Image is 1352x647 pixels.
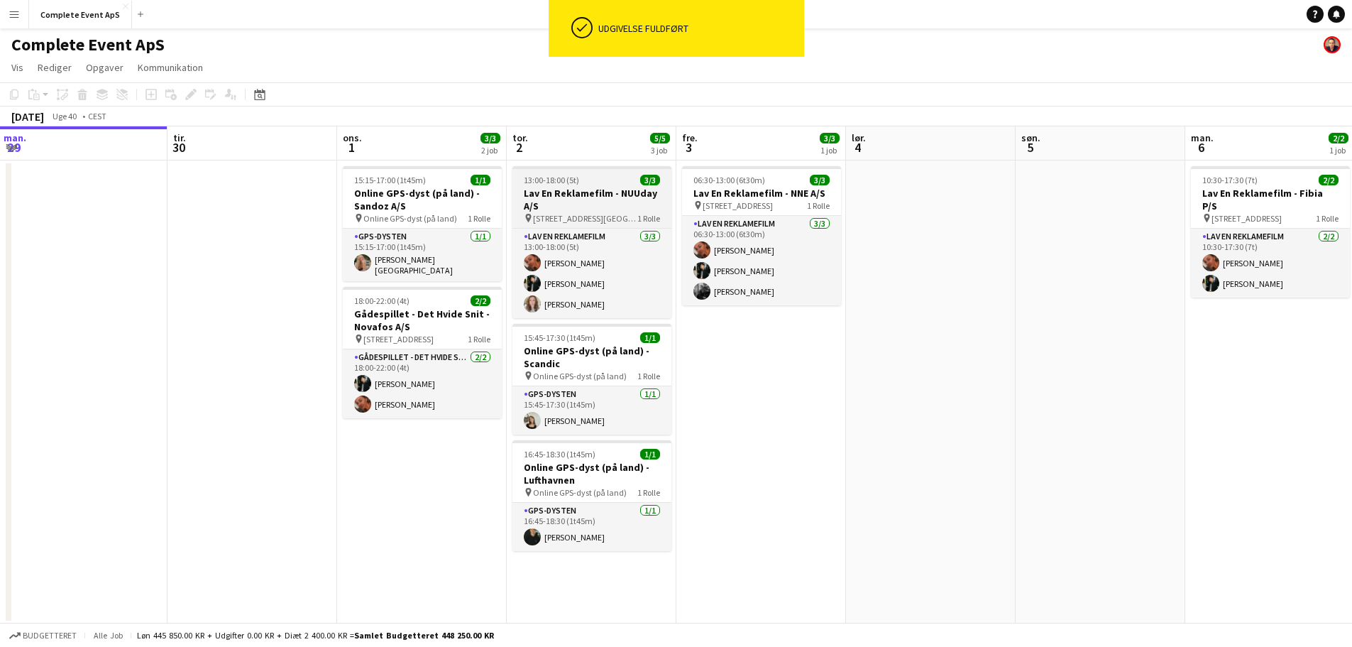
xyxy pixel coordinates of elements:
[640,449,660,460] span: 1/1
[1191,166,1350,298] app-job-card: 10:30-17:30 (7t)2/2Lav En Reklamefilm - Fibia P/S [STREET_ADDRESS]1 RolleLav En Reklamefilm2/210:...
[354,630,494,641] span: Samlet budgetteret 448 250.00 KR
[533,213,637,224] span: [STREET_ADDRESS][GEOGRAPHIC_DATA]
[343,287,502,418] app-job-card: 18:00-22:00 (4t)2/2Gådespillet - Det Hvide Snit - Novafos A/S [STREET_ADDRESS]1 RolleGådespillet ...
[820,145,839,156] div: 1 job
[1021,131,1040,144] span: søn.
[137,630,494,641] div: Løn 445 850.00 KR + Udgifter 0.00 KR + Diæt 2 400.00 KR =
[86,61,123,74] span: Opgaver
[6,58,29,77] a: Vis
[343,131,362,144] span: ons.
[1324,36,1341,53] app-user-avatar: Christian Brøckner
[1329,133,1348,143] span: 2/2
[850,139,866,156] span: 4
[820,133,840,143] span: 3/3
[363,334,434,344] span: [STREET_ADDRESS]
[468,334,490,344] span: 1 Rolle
[1211,213,1282,224] span: [STREET_ADDRESS]
[343,229,502,281] app-card-role: GPS-dysten1/115:15-17:00 (1t45m)[PERSON_NAME][GEOGRAPHIC_DATA]
[510,139,528,156] span: 2
[682,166,841,305] app-job-card: 06:30-13:00 (6t30m)3/3Lav En Reklamefilm - NNE A/S [STREET_ADDRESS]1 RolleLav En Reklamefilm3/306...
[341,139,362,156] span: 1
[680,139,698,156] span: 3
[512,166,671,318] app-job-card: 13:00-18:00 (5t)3/3Lav En Reklamefilm - NUUday A/S [STREET_ADDRESS][GEOGRAPHIC_DATA]1 RolleLav En...
[29,1,132,28] button: Complete Event ApS
[23,631,77,641] span: Budgetteret
[343,349,502,418] app-card-role: Gådespillet - Det Hvide Snit2/218:00-22:00 (4t)[PERSON_NAME][PERSON_NAME]
[512,324,671,435] app-job-card: 15:45-17:30 (1t45m)1/1Online GPS-dyst (på land) - Scandic Online GPS-dyst (på land)1 RolleGPS-dys...
[171,139,186,156] span: 30
[7,628,79,643] button: Budgetteret
[524,175,579,185] span: 13:00-18:00 (5t)
[651,145,669,156] div: 3 job
[1319,175,1339,185] span: 2/2
[1189,139,1214,156] span: 6
[703,200,773,211] span: [STREET_ADDRESS]
[1191,187,1350,212] h3: Lav En Reklamefilm - Fibia P/S
[650,133,670,143] span: 5/5
[524,332,595,343] span: 15:45-17:30 (1t45m)
[598,22,798,35] div: Udgivelse fuldført
[810,175,830,185] span: 3/3
[354,175,426,185] span: 15:15-17:00 (1t45m)
[363,213,457,224] span: Online GPS-dyst (på land)
[852,131,866,144] span: lør.
[1329,145,1348,156] div: 1 job
[512,131,528,144] span: tor.
[11,34,165,55] h1: Complete Event ApS
[468,213,490,224] span: 1 Rolle
[682,131,698,144] span: fre.
[1019,139,1040,156] span: 5
[512,229,671,318] app-card-role: Lav En Reklamefilm3/313:00-18:00 (5t)[PERSON_NAME][PERSON_NAME][PERSON_NAME]
[512,386,671,435] app-card-role: GPS-dysten1/115:45-17:30 (1t45m)[PERSON_NAME]
[138,61,203,74] span: Kommunikation
[80,58,129,77] a: Opgaver
[637,487,660,498] span: 1 Rolle
[693,175,765,185] span: 06:30-13:00 (6t30m)
[637,371,660,381] span: 1 Rolle
[88,111,106,121] div: CEST
[11,61,23,74] span: Vis
[1191,131,1214,144] span: man.
[512,440,671,551] app-job-card: 16:45-18:30 (1t45m)1/1Online GPS-dyst (på land) - Lufthavnen Online GPS-dyst (på land)1 RolleGPS-...
[480,133,500,143] span: 3/3
[682,187,841,200] h3: Lav En Reklamefilm - NNE A/S
[32,58,77,77] a: Rediger
[343,187,502,212] h3: Online GPS-dyst (på land) - Sandoz A/S
[343,166,502,281] app-job-card: 15:15-17:00 (1t45m)1/1Online GPS-dyst (på land) - Sandoz A/S Online GPS-dyst (på land)1 RolleGPS-...
[533,487,627,498] span: Online GPS-dyst (på land)
[1191,229,1350,298] app-card-role: Lav En Reklamefilm2/210:30-17:30 (7t)[PERSON_NAME][PERSON_NAME]
[471,175,490,185] span: 1/1
[1316,213,1339,224] span: 1 Rolle
[354,295,410,306] span: 18:00-22:00 (4t)
[1,139,26,156] span: 29
[343,308,502,333] h3: Gådespillet - Det Hvide Snit - Novafos A/S
[512,187,671,212] h3: Lav En Reklamefilm - NUUday A/S
[533,371,627,381] span: Online GPS-dyst (på land)
[481,145,500,156] div: 2 job
[512,503,671,551] app-card-role: GPS-dysten1/116:45-18:30 (1t45m)[PERSON_NAME]
[640,332,660,343] span: 1/1
[4,131,26,144] span: man.
[47,111,82,121] span: Uge 40
[471,295,490,306] span: 2/2
[173,131,186,144] span: tir.
[512,344,671,370] h3: Online GPS-dyst (på land) - Scandic
[1202,175,1258,185] span: 10:30-17:30 (7t)
[807,200,830,211] span: 1 Rolle
[132,58,209,77] a: Kommunikation
[637,213,660,224] span: 1 Rolle
[11,109,44,124] div: [DATE]
[682,216,841,305] app-card-role: Lav En Reklamefilm3/306:30-13:00 (6t30m)[PERSON_NAME][PERSON_NAME][PERSON_NAME]
[524,449,595,460] span: 16:45-18:30 (1t45m)
[640,175,660,185] span: 3/3
[38,61,72,74] span: Rediger
[91,630,125,641] span: Alle job
[512,461,671,486] h3: Online GPS-dyst (på land) - Lufthavnen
